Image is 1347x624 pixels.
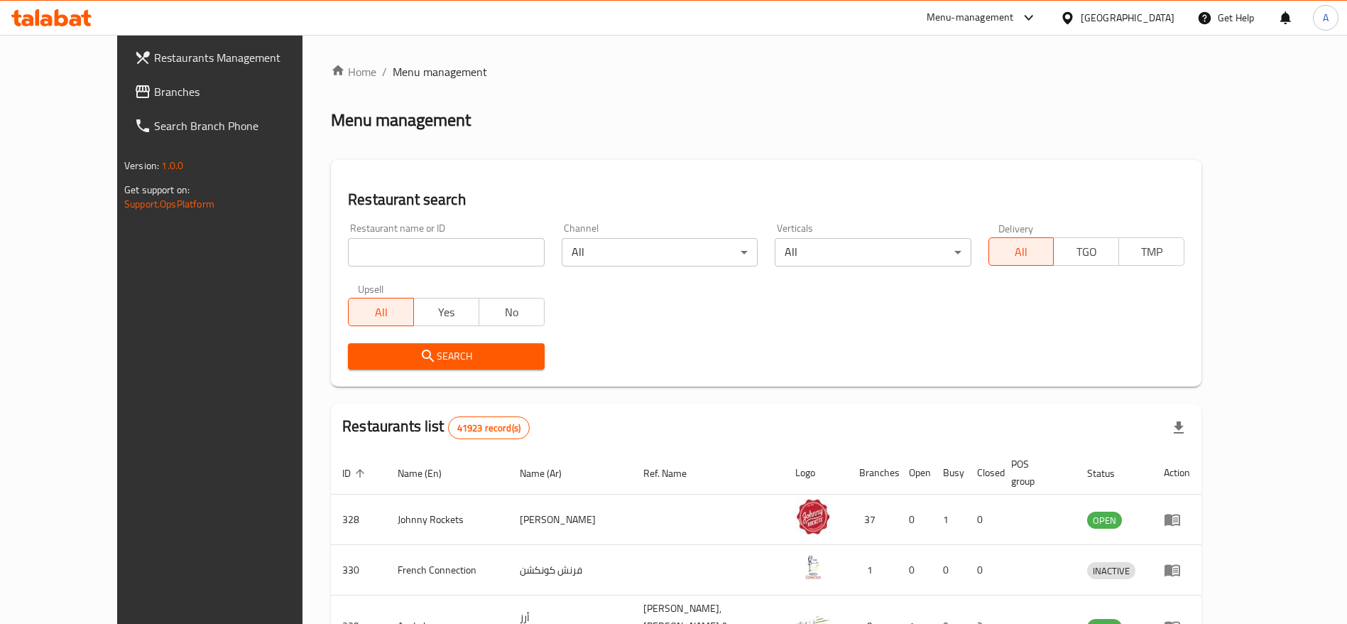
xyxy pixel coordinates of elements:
span: TMP [1125,242,1179,262]
h2: Restaurant search [348,189,1184,210]
div: Export file [1162,411,1196,445]
button: TMP [1118,237,1184,266]
a: Search Branch Phone [123,109,342,143]
button: Search [348,343,544,370]
span: 1.0.0 [161,156,183,175]
div: All [562,238,758,267]
td: 328 [331,495,386,545]
span: Menu management [393,63,487,80]
span: All [354,302,408,323]
span: No [485,302,539,323]
button: TGO [1053,237,1119,266]
span: Search [359,348,533,365]
td: 0 [932,545,966,596]
span: Name (Ar) [520,465,580,482]
button: No [479,298,545,326]
img: French Connection [795,549,831,585]
span: Search Branch Phone [154,117,331,134]
th: Busy [932,451,966,495]
div: OPEN [1087,512,1122,529]
th: Open [898,451,932,495]
input: Search for restaurant name or ID.. [348,238,544,267]
td: 0 [966,495,1000,545]
a: Support.OpsPlatform [124,195,214,213]
a: Restaurants Management [123,41,342,75]
span: 41923 record(s) [449,421,529,435]
span: A [1323,10,1329,26]
td: French Connection [386,545,508,596]
span: Yes [420,302,474,323]
th: Branches [848,451,898,495]
td: Johnny Rockets [386,495,508,545]
a: Home [331,63,376,80]
span: TGO [1059,242,1113,262]
button: Yes [413,298,479,326]
td: فرنش كونكشن [508,545,632,596]
span: OPEN [1087,512,1122,529]
th: Logo [784,451,848,495]
div: Menu [1164,511,1190,528]
span: Get support on: [124,181,190,199]
span: All [995,242,1049,262]
td: 330 [331,545,386,596]
button: All [988,237,1054,266]
div: Total records count [448,416,530,439]
td: 1 [932,495,966,545]
div: [GEOGRAPHIC_DATA] [1081,10,1174,26]
div: Menu-management [927,9,1014,26]
td: 37 [848,495,898,545]
span: Restaurants Management [154,49,331,66]
button: All [348,298,414,326]
td: 1 [848,545,898,596]
td: [PERSON_NAME] [508,495,632,545]
label: Delivery [998,223,1034,233]
span: Version: [124,156,159,175]
h2: Menu management [331,109,471,131]
td: 0 [898,495,932,545]
nav: breadcrumb [331,63,1201,80]
td: 0 [898,545,932,596]
a: Branches [123,75,342,109]
label: Upsell [358,284,384,294]
li: / [382,63,387,80]
div: All [775,238,971,267]
span: Ref. Name [643,465,705,482]
span: Status [1087,465,1133,482]
th: Closed [966,451,1000,495]
span: INACTIVE [1087,563,1135,579]
span: Branches [154,83,331,100]
span: POS group [1011,456,1059,490]
span: ID [342,465,369,482]
h2: Restaurants list [342,416,530,439]
div: Menu [1164,561,1190,579]
span: Name (En) [398,465,460,482]
td: 0 [966,545,1000,596]
th: Action [1152,451,1201,495]
img: Johnny Rockets [795,499,831,534]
